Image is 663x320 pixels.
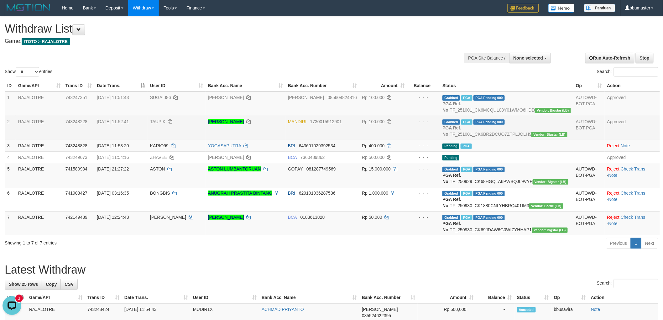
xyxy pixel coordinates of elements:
[5,237,272,246] div: Showing 1 to 7 of 7 entries
[16,116,63,140] td: RAJALOTRE
[442,221,461,232] b: PGA Ref. No:
[208,143,241,148] a: YOGASAPUTRA
[359,292,418,303] th: Bank Acc. Number: activate to sort column ascending
[299,143,336,148] span: Copy 643601029392534 to clipboard
[410,143,437,149] div: - - -
[440,163,573,187] td: TF_250929_CK68HGQLA6PWSQJL9VYF
[5,264,658,276] h1: Latest Withdraw
[461,167,472,172] span: Marked by bbuasiong
[440,211,573,235] td: TF_250930_CK69JDAW6G0WIZYHHAP1
[584,4,615,12] img: panduan.png
[65,191,87,196] span: 741903427
[191,292,259,303] th: User ID: activate to sort column ascending
[362,95,384,100] span: Rp 100.000
[440,187,573,211] td: TF_250930_CK1880CNLYHBRQ401IM3
[150,155,167,160] span: ZHAVEE
[607,143,620,148] a: Reject
[442,173,461,184] b: PGA Ref. No:
[473,215,505,220] span: PGA Pending
[573,80,605,92] th: Op: activate to sort column ascending
[9,282,38,287] span: Show 25 rows
[621,166,645,171] a: Check Trans
[288,215,297,220] span: BCA
[5,151,16,163] td: 4
[362,143,384,148] span: Rp 400.000
[606,238,631,249] a: Previous
[573,187,605,211] td: AUTOWD-BOT-PGA
[410,214,437,220] div: - - -
[605,211,660,235] td: · ·
[608,221,618,226] a: Note
[5,163,16,187] td: 5
[97,119,129,124] span: [DATE] 11:52:41
[608,173,618,178] a: Note
[85,292,122,303] th: Trans ID: activate to sort column ascending
[608,197,618,202] a: Note
[573,116,605,140] td: AUTOWD-BOT-PGA
[461,95,472,101] span: Marked by bbusavira
[288,143,295,148] span: BRI
[573,92,605,116] td: AUTOWD-BOT-PGA
[605,116,660,140] td: Approved
[206,80,285,92] th: Bank Acc. Name: activate to sort column ascending
[573,163,605,187] td: AUTOWD-BOT-PGA
[362,166,391,171] span: Rp 15.000.000
[3,3,21,21] button: Open LiveChat chat widget
[208,166,261,171] a: ASTON LUMBANTORUAN
[410,94,437,101] div: - - -
[300,155,325,160] span: Copy 7360489862 to clipboard
[535,108,571,113] span: Vendor URL: https://dashboard.q2checkout.com/secure
[150,95,171,100] span: SUGALI86
[97,155,129,160] span: [DATE] 11:54:16
[65,282,74,287] span: CSV
[362,155,384,160] span: Rp 500.000
[410,118,437,125] div: - - -
[5,38,436,45] h4: Game:
[150,215,186,220] span: [PERSON_NAME]
[473,191,505,196] span: PGA Pending
[65,215,87,220] span: 742149439
[16,151,63,163] td: RAJALOTRE
[461,215,472,220] span: Marked by bbusavira
[605,163,660,187] td: · ·
[509,53,551,63] button: None selected
[148,80,206,92] th: User ID: activate to sort column ascending
[410,190,437,196] div: - - -
[605,187,660,211] td: · ·
[150,143,169,148] span: KARIO99
[614,279,658,288] input: Search:
[5,67,52,76] label: Show entries
[410,154,437,160] div: - - -
[359,80,407,92] th: Amount: activate to sort column ascending
[5,140,16,151] td: 3
[442,215,460,220] span: Grabbed
[22,38,70,45] span: ITOTO > RAJALOTRE
[16,187,63,211] td: RAJALOTRE
[288,155,297,160] span: BCA
[16,163,63,187] td: RAJALOTRE
[476,292,514,303] th: Balance: activate to sort column ascending
[473,119,505,125] span: PGA Pending
[208,119,244,124] a: [PERSON_NAME]
[410,166,437,172] div: - - -
[362,307,398,312] span: [PERSON_NAME]
[533,179,569,185] span: Vendor URL: https://dashboard.q2checkout.com/secure
[597,279,658,288] label: Search:
[328,95,357,100] span: Copy 085604824816 to clipboard
[440,92,573,116] td: TF_251001_CK6MCQUL08Y01WMO6HDD
[5,187,16,211] td: 6
[97,143,129,148] span: [DATE] 11:53:20
[288,166,303,171] span: GOPAY
[27,292,85,303] th: Game/API: activate to sort column ascending
[259,292,359,303] th: Bank Acc. Name: activate to sort column ascending
[621,191,645,196] a: Check Trans
[607,166,620,171] a: Reject
[65,119,87,124] span: 743248228
[614,67,658,76] input: Search:
[65,155,87,160] span: 743249673
[636,53,654,63] a: Stop
[442,197,461,208] b: PGA Ref. No:
[15,1,23,8] div: New messages notification
[605,80,660,92] th: Action
[605,92,660,116] td: Approved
